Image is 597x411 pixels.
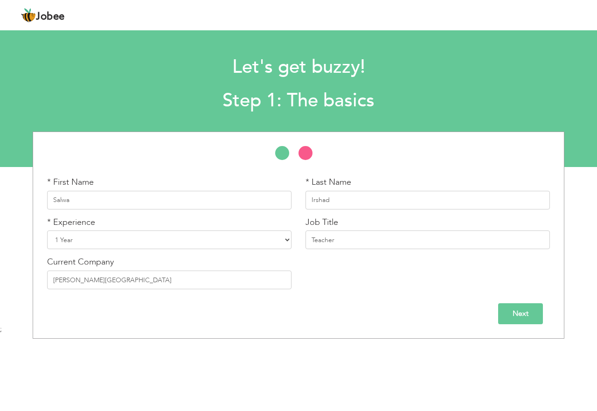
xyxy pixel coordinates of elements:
span: Jobee [36,12,65,22]
label: * First Name [47,176,94,188]
label: * Experience [47,216,95,229]
input: Next [498,303,543,324]
h1: Let's get buzzy! [82,55,515,79]
h2: Step 1: The basics [82,89,515,113]
label: Job Title [305,216,338,229]
label: * Last Name [305,176,351,188]
img: jobee.io [21,8,36,23]
label: Current Company [47,256,114,268]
